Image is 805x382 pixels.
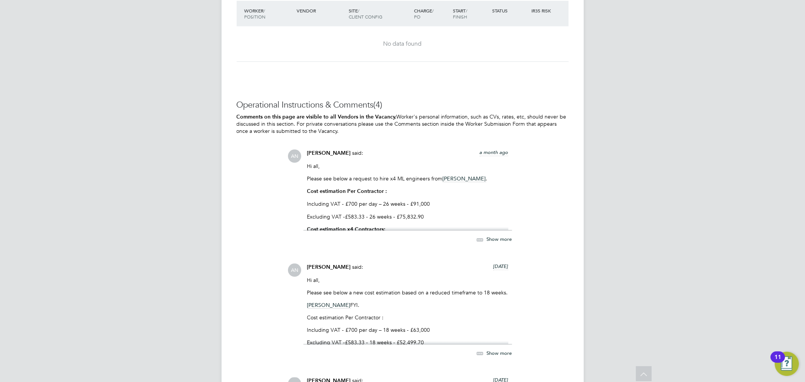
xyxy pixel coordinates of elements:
[288,263,302,277] span: AN
[774,357,781,367] div: 11
[349,8,382,20] span: / Client Config
[307,200,508,207] p: Including VAT - £700 per day – 26 weeks - £91,000
[307,150,351,156] span: [PERSON_NAME]
[307,175,508,182] p: Please see below a request to hire x4 ML engineers from .
[237,113,569,134] p: Worker's personal information, such as CVs, rates, etc, should never be discussed in this section...
[493,263,508,270] span: [DATE]
[243,4,295,23] div: Worker
[307,163,508,169] p: Hi all,
[412,4,451,23] div: Charge
[307,264,351,270] span: [PERSON_NAME]
[307,302,508,308] p: FYI.
[453,8,467,20] span: / Finish
[237,100,569,111] h3: Operational Instructions & Comments
[245,8,266,20] span: / Position
[237,114,397,120] b: Comments on this page are visible to all Vendors in the Vacancy.
[480,149,508,156] span: a month ago
[487,350,512,356] span: Show more
[295,4,347,17] div: Vendor
[443,175,486,182] span: [PERSON_NAME]
[307,339,508,346] p: Excluding VAT -£583.33 - 18 weeks - £52,499.70
[307,302,351,309] span: [PERSON_NAME]
[307,226,386,233] strong: Cost estimation x4 Contractors:
[352,149,363,156] span: said:
[487,236,512,242] span: Show more
[414,8,434,20] span: / PO
[374,100,383,110] span: (4)
[307,314,508,321] p: Cost estimation Per Contractor :
[307,327,508,334] p: Including VAT - £700 per day – 18 weeks - £63,000
[244,40,561,48] div: No data found
[775,352,799,376] button: Open Resource Center, 11 new notifications
[307,213,508,220] p: Excluding VAT -£583.33 - 26 weeks - £75,832.90
[307,188,387,194] strong: Cost estimation Per Contractor :
[352,263,363,270] span: said:
[490,4,529,17] div: Status
[451,4,490,23] div: Start
[288,149,302,163] span: AN
[307,289,508,296] p: Please see below a new cost estimation based on a reduced timeframe to 18 weeks.
[529,4,556,17] div: IR35 Risk
[347,4,412,23] div: Site
[307,277,508,283] p: Hi all,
